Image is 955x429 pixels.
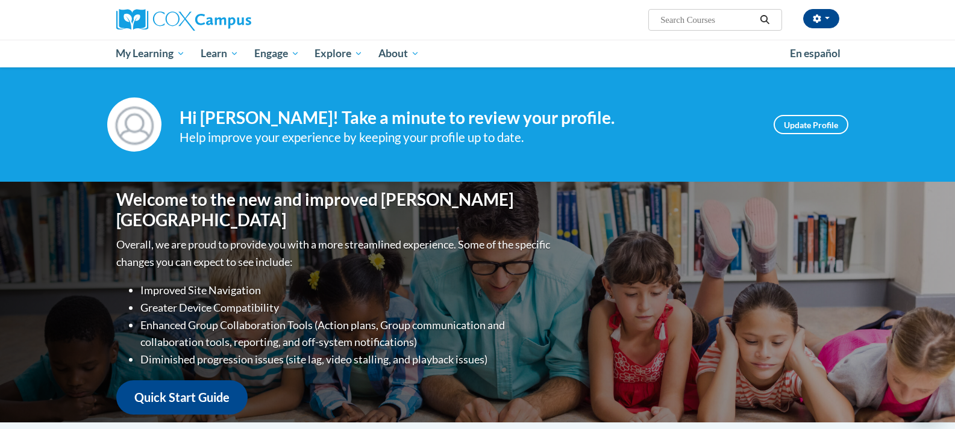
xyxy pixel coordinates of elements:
p: Overall, we are proud to provide you with a more streamlined experience. Some of the specific cha... [116,236,553,271]
img: Profile Image [107,97,161,152]
a: Engage [246,40,307,67]
span: Explore [315,46,363,61]
input: Search Courses [659,13,756,27]
h1: Welcome to the new and improved [PERSON_NAME][GEOGRAPHIC_DATA] [116,190,553,230]
a: Update Profile [774,115,848,134]
span: En español [790,47,841,60]
button: Search [756,13,774,27]
li: Greater Device Compatibility [140,299,553,316]
a: Quick Start Guide [116,380,248,415]
img: Cox Campus [116,9,251,31]
iframe: Button to launch messaging window [907,381,945,419]
li: Enhanced Group Collaboration Tools (Action plans, Group communication and collaboration tools, re... [140,316,553,351]
a: Learn [193,40,246,67]
button: Account Settings [803,9,839,28]
h4: Hi [PERSON_NAME]! Take a minute to review your profile. [180,108,756,128]
div: Main menu [98,40,857,67]
span: About [378,46,419,61]
a: My Learning [108,40,193,67]
a: Explore [307,40,371,67]
span: My Learning [116,46,185,61]
li: Diminished progression issues (site lag, video stalling, and playback issues) [140,351,553,368]
li: Improved Site Navigation [140,282,553,299]
a: About [371,40,427,67]
span: Learn [201,46,239,61]
span: Engage [254,46,299,61]
a: Cox Campus [116,9,345,31]
div: Help improve your experience by keeping your profile up to date. [180,128,756,147]
a: En español [782,41,848,66]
